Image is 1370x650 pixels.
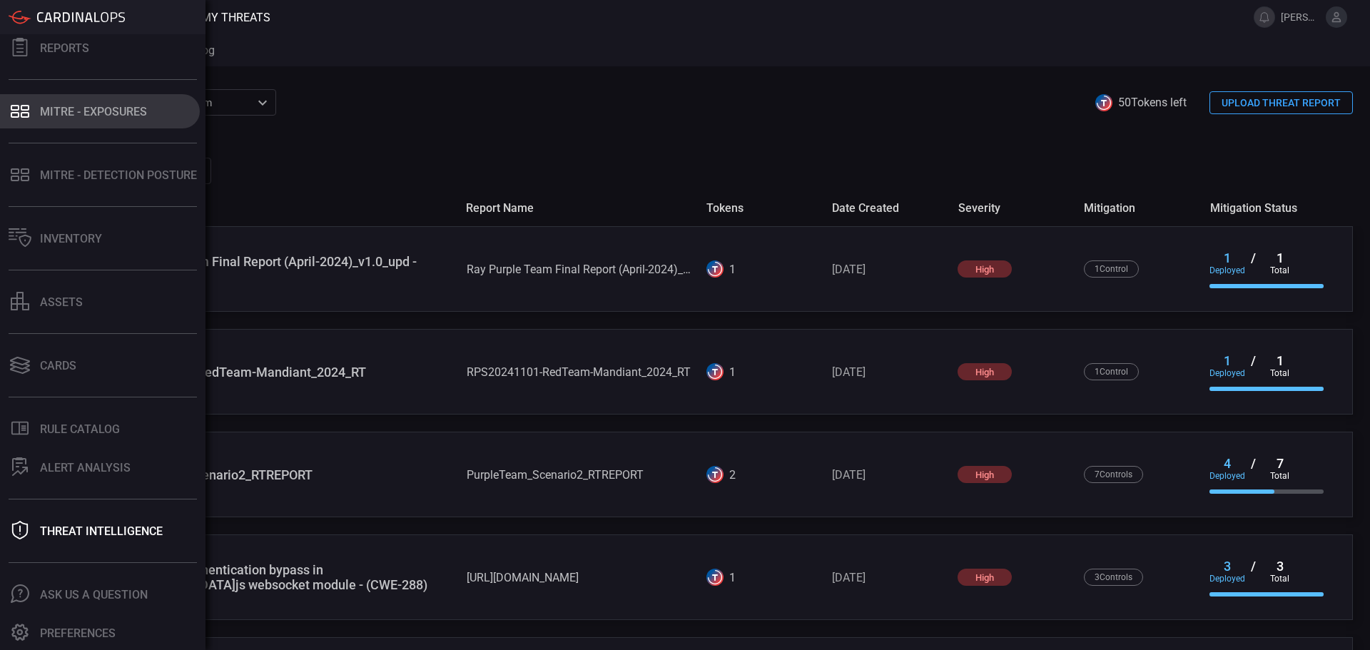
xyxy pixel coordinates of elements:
div: total [1262,368,1298,378]
span: mitigation status [1210,201,1324,215]
div: deployed [1209,574,1245,584]
span: My Threats [201,11,270,24]
div: / [1245,353,1262,378]
div: total [1262,471,1298,481]
div: total [1262,574,1298,584]
div: high [958,363,1012,380]
div: / [1245,250,1262,275]
div: 3 [1209,559,1245,574]
div: [DATE] [832,263,946,276]
div: [DATE] [832,468,946,482]
span: tokens [706,201,821,215]
div: 1 [1209,250,1245,265]
span: severity [958,201,1072,215]
div: Ray Purple Team Final Report (April-2024)_v1.0_upd - [467,263,695,276]
div: 4 [1209,456,1245,471]
div: MITRE - Detection Posture [40,168,197,182]
div: Ray Purple Team Final Report (April-2024)_v1.0_upd - Logging Issues [112,254,455,284]
div: / [1245,559,1262,584]
span: mitigation [1084,201,1198,215]
div: PurpleTeam_Scenario2_RTREPORT [112,467,455,482]
div: 3 Control s [1084,569,1143,586]
span: [PERSON_NAME][EMAIL_ADDRESS][PERSON_NAME][DOMAIN_NAME] [1281,11,1320,23]
div: 1 [729,571,736,584]
div: 7 [1262,456,1298,471]
span: date created [832,201,946,215]
div: Inventory [40,232,102,245]
span: report name [466,201,695,215]
div: Reports [40,41,89,55]
div: 1 [1262,353,1298,368]
div: deployed [1209,471,1245,481]
div: assets [40,295,83,309]
div: 1 Control [1084,363,1139,380]
div: high [958,569,1012,586]
button: UPLOAD THREAT REPORT [1209,91,1353,114]
div: Preferences [40,626,116,640]
div: 7 Control s [1084,466,1143,483]
div: Ask Us A Question [40,588,148,601]
div: Threat Intelligence [40,524,163,538]
div: deployed [1209,265,1245,275]
div: Rule Catalog [40,422,120,436]
div: high [958,466,1012,483]
div: [DATE] [832,365,946,379]
div: RPS20241101-RedTeam-Mandiant_2024_RT [112,365,455,380]
div: Cards [40,359,76,372]
div: 3 [1262,559,1298,574]
div: [DATE] [832,571,946,584]
div: total [1262,265,1298,275]
div: / [1245,456,1262,481]
div: https://www.fortiguard.com/psirt/FG-IR-24-535 [467,571,695,584]
div: deployed [1209,368,1245,378]
div: ALERT ANALYSIS [40,461,131,474]
div: PurpleTeam_Scenario2_RTREPORT [467,468,695,482]
div: 2 [729,468,736,482]
div: 1 Control [1084,260,1139,278]
div: 1 [1209,353,1245,368]
div: RPS20241101-RedTeam-Mandiant_2024_RT [467,365,695,379]
div: MITRE - Exposures [40,105,147,118]
div: 1 [729,365,736,379]
span: name [111,201,455,215]
div: 1 [1262,250,1298,265]
span: 50 Tokens left [1118,96,1187,109]
div: 1 [729,263,736,276]
div: Fortiguard - Authentication bypass in Node.js websocket module - (CWE-288) [112,562,455,592]
div: high [958,260,1012,278]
